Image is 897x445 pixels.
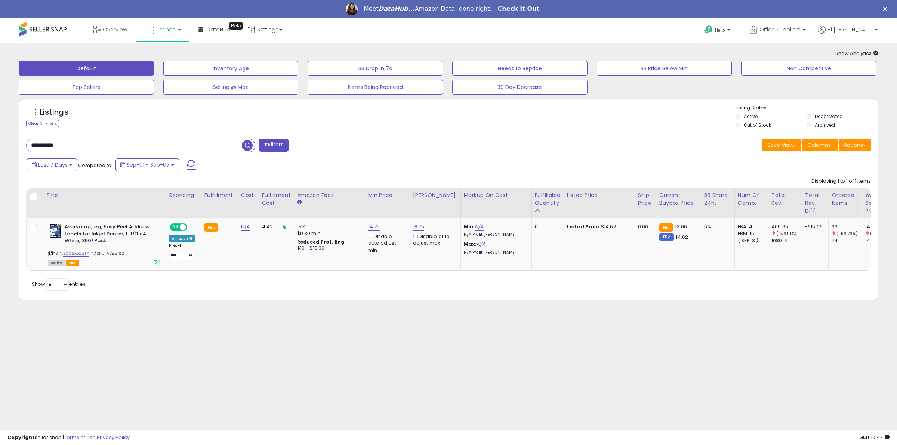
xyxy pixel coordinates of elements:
a: Overview [88,18,133,41]
a: N/A [241,223,250,231]
a: 18.75 [413,223,425,231]
div: $14.62 [567,223,629,230]
div: Markup on Cost [464,191,528,199]
button: Filters [259,139,288,152]
small: (-56.76%) [836,231,858,237]
div: Tooltip anchor [229,22,243,30]
i: Get Help [704,25,713,34]
a: Help [698,19,738,43]
span: Office Suppliers [759,26,801,33]
span: Show: entries [32,281,86,288]
div: FBM: 15 [738,230,762,237]
b: Reduced Prof. Rng. [297,239,346,245]
span: Listings [156,26,176,33]
div: Cost [241,191,256,199]
div: Ship Price [638,191,653,207]
a: B002XJO8TA [63,250,89,257]
small: (-56.91%) [776,231,796,237]
small: FBM [659,233,674,241]
label: Archived [815,122,835,128]
div: -615.06 [805,223,823,230]
div: [PERSON_NAME] [413,191,457,199]
div: FBA: 4 [738,223,762,230]
span: Hi [PERSON_NAME] [827,26,872,33]
button: Needs to Reprice [452,61,588,76]
span: Help [715,27,725,33]
div: 14.55 [865,223,896,230]
div: Close [883,7,890,11]
div: 32 [832,223,862,230]
span: DataHub [207,26,230,33]
p: Listing States: [736,105,879,112]
div: Meet Amazon Data, done right. [364,5,492,13]
a: Office Suppliers [744,18,811,43]
div: Clear All Filters [26,120,59,127]
label: Deactivated [815,113,843,120]
button: Actions [839,139,871,151]
a: Hi [PERSON_NAME] [818,26,878,43]
img: Profile image for Georgie [346,3,358,15]
th: The percentage added to the cost of goods (COGS) that forms the calculator for Min & Max prices. [460,188,531,218]
div: Total Rev. [771,191,799,207]
div: Title [46,191,163,199]
span: All listings currently available for purchase on Amazon [48,260,65,266]
b: Min: [464,223,475,230]
button: Columns [802,139,838,151]
div: Preset: [169,243,195,260]
label: Active [744,113,758,120]
div: ASIN: [48,223,160,265]
div: Fulfillment Cost [262,191,291,207]
b: Max: [464,241,477,248]
button: BB Price Below Min [597,61,732,76]
label: Out of Stock [744,122,771,128]
a: DataHub [193,18,236,41]
div: Fulfillment [204,191,234,199]
div: Repricing [169,191,198,199]
div: ( SFP: 3 ) [738,237,762,244]
div: Disable auto adjust max [413,232,455,247]
button: Save View [762,139,801,151]
div: Ordered Items [832,191,859,207]
a: Check It Out [498,5,540,13]
span: 14.62 [676,234,688,241]
div: 4.42 [262,223,288,230]
span: Columns [807,141,831,149]
button: 30 Day Decrease [452,80,588,95]
a: 14.75 [368,223,380,231]
div: 0 [535,223,558,230]
div: 74 [832,237,862,244]
button: Default [19,61,154,76]
button: Items Being Repriced [308,80,443,95]
div: $0.30 min [297,230,359,237]
span: Overview [103,26,127,33]
span: FBA [66,260,79,266]
small: Amazon Fees. [297,199,302,206]
button: BB Drop in 7d [308,61,443,76]
div: Disable auto adjust min [368,232,404,253]
div: Min Price [368,191,407,199]
div: 0.00 [638,223,650,230]
a: N/A [477,241,486,248]
div: Amazon AI [169,235,195,242]
span: | SKU: AVE8162 [90,250,124,256]
div: Total Rev. Diff. [805,191,825,215]
div: $10 - $10.90 [297,245,359,251]
div: 465.65 [771,223,802,230]
img: 51TdGLIa2+L._SL40_.jpg [48,223,63,238]
a: N/A [475,223,484,231]
button: Top Sellers [19,80,154,95]
span: Show Analytics [835,50,878,57]
button: Sep-01 - Sep-07 [115,158,179,171]
div: Amazon Fees [297,191,362,199]
div: Num of Comp. [738,191,765,207]
a: Listings [139,18,187,41]
a: Settings [242,18,288,41]
button: Selling @ Max [163,80,299,95]
span: Last 7 Days [38,161,68,169]
b: Listed Price: [567,223,601,230]
div: 15% [297,223,359,230]
small: FBA [659,223,673,232]
span: OFF [186,224,198,231]
div: Displaying 1 to 1 of 1 items [811,178,871,185]
div: 6% [704,223,729,230]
